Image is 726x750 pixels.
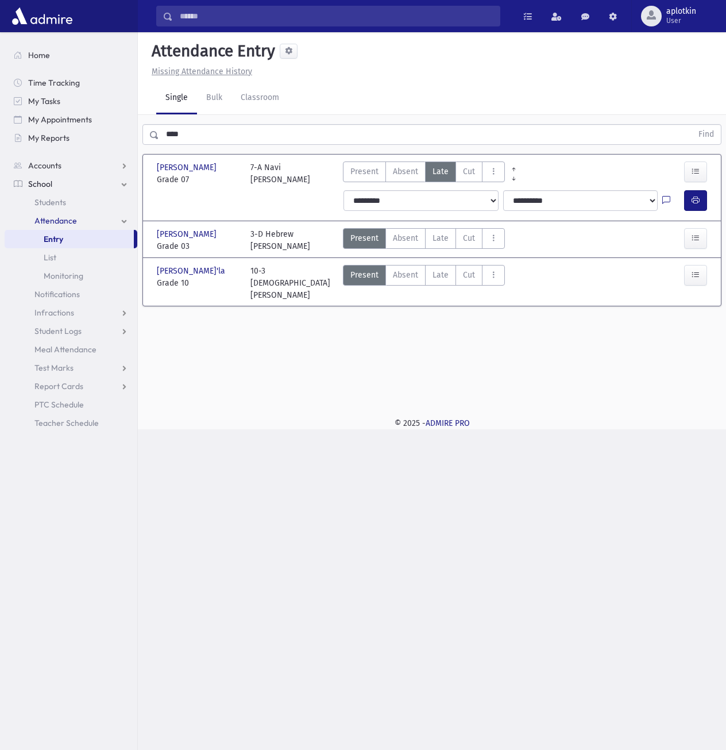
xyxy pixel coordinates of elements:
[393,232,418,244] span: Absent
[5,414,137,432] a: Teacher Schedule
[5,285,137,303] a: Notifications
[393,166,418,178] span: Absent
[343,161,505,186] div: AttTypes
[157,174,239,186] span: Grade 07
[250,228,310,252] div: 3-D Hebrew [PERSON_NAME]
[350,269,379,281] span: Present
[250,265,333,301] div: 10-3 [DEMOGRAPHIC_DATA] [PERSON_NAME]
[5,46,137,64] a: Home
[9,5,75,28] img: AdmirePro
[5,110,137,129] a: My Appointments
[44,271,83,281] span: Monitoring
[34,363,74,373] span: Test Marks
[5,92,137,110] a: My Tasks
[34,418,99,428] span: Teacher Schedule
[5,248,137,267] a: List
[28,133,69,143] span: My Reports
[5,322,137,340] a: Student Logs
[5,377,137,395] a: Report Cards
[28,114,92,125] span: My Appointments
[5,211,137,230] a: Attendance
[666,7,696,16] span: aplotkin
[5,74,137,92] a: Time Tracking
[5,303,137,322] a: Infractions
[34,399,84,410] span: PTC Schedule
[28,179,52,189] span: School
[34,216,77,226] span: Attendance
[692,125,721,144] button: Find
[44,252,56,263] span: List
[5,359,137,377] a: Test Marks
[34,197,66,207] span: Students
[432,166,449,178] span: Late
[250,161,310,186] div: 7-A Navi [PERSON_NAME]
[152,67,252,76] u: Missing Attendance History
[432,269,449,281] span: Late
[147,41,275,61] h5: Attendance Entry
[343,228,505,252] div: AttTypes
[28,160,61,171] span: Accounts
[28,96,60,106] span: My Tasks
[350,232,379,244] span: Present
[34,307,74,318] span: Infractions
[432,232,449,244] span: Late
[463,232,475,244] span: Cut
[5,230,134,248] a: Entry
[666,16,696,25] span: User
[5,129,137,147] a: My Reports
[5,156,137,175] a: Accounts
[157,240,239,252] span: Grade 03
[34,344,96,355] span: Meal Attendance
[463,166,475,178] span: Cut
[197,82,231,114] a: Bulk
[5,267,137,285] a: Monitoring
[34,289,80,299] span: Notifications
[343,265,505,301] div: AttTypes
[157,277,239,289] span: Grade 10
[147,67,252,76] a: Missing Attendance History
[463,269,475,281] span: Cut
[231,82,288,114] a: Classroom
[157,161,219,174] span: [PERSON_NAME]
[157,265,227,277] span: [PERSON_NAME]'la
[5,193,137,211] a: Students
[28,50,50,60] span: Home
[157,228,219,240] span: [PERSON_NAME]
[350,166,379,178] span: Present
[34,326,82,336] span: Student Logs
[5,175,137,193] a: School
[34,381,83,391] span: Report Cards
[156,82,197,114] a: Single
[44,234,63,244] span: Entry
[426,418,470,428] a: ADMIRE PRO
[5,395,137,414] a: PTC Schedule
[156,417,708,429] div: © 2025 -
[393,269,418,281] span: Absent
[173,6,500,26] input: Search
[28,78,80,88] span: Time Tracking
[5,340,137,359] a: Meal Attendance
